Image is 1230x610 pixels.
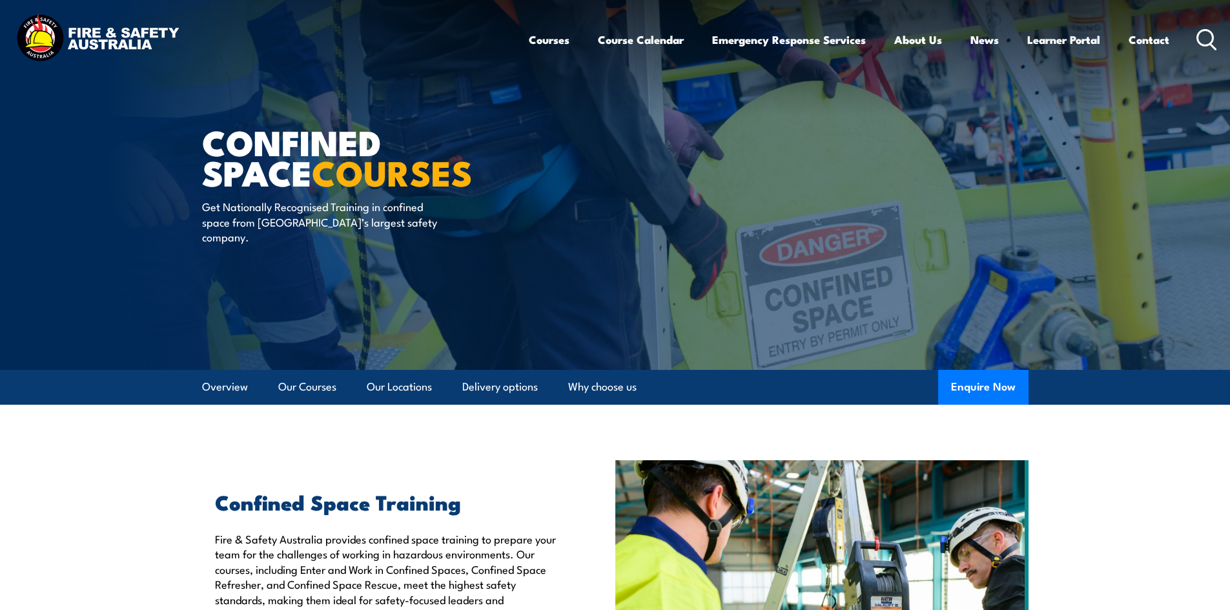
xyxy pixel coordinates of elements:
a: Why choose us [568,370,637,404]
a: Delivery options [462,370,538,404]
a: About Us [894,23,942,57]
a: Learner Portal [1027,23,1100,57]
a: Contact [1129,23,1169,57]
a: Course Calendar [598,23,684,57]
a: Emergency Response Services [712,23,866,57]
strong: COURSES [312,145,473,198]
a: News [970,23,999,57]
a: Overview [202,370,248,404]
button: Enquire Now [938,370,1029,405]
h1: Confined Space [202,127,521,187]
p: Get Nationally Recognised Training in confined space from [GEOGRAPHIC_DATA]’s largest safety comp... [202,199,438,244]
h2: Confined Space Training [215,493,556,511]
a: Our Courses [278,370,336,404]
a: Courses [529,23,569,57]
a: Our Locations [367,370,432,404]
